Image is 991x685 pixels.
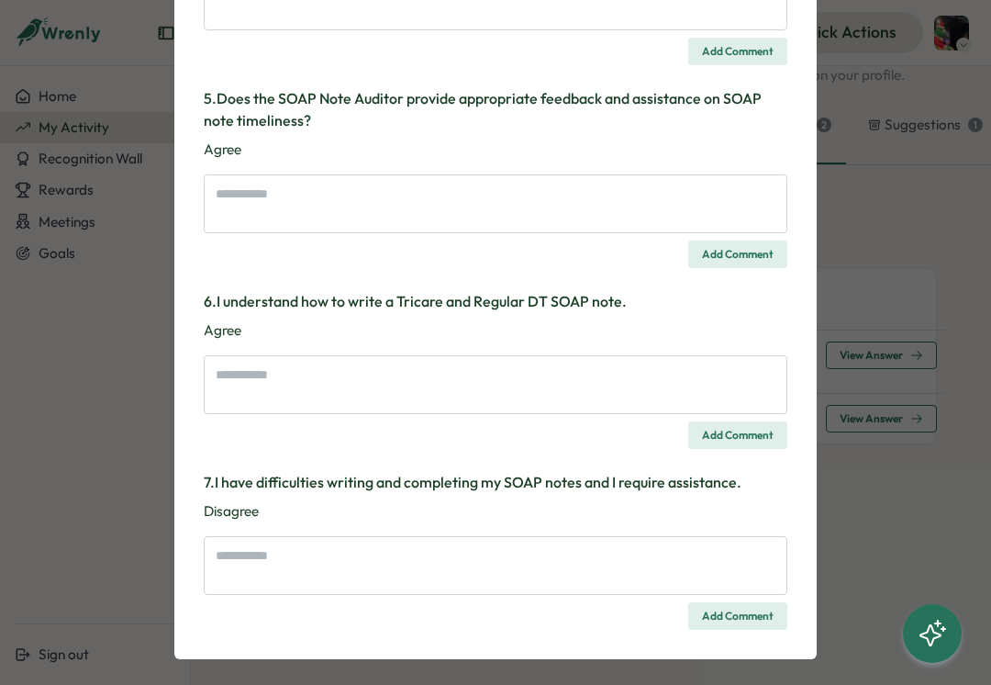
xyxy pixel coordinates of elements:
h3: 7 . I have difficulties writing and completing my SOAP notes and I require assistance. [204,471,787,494]
p: Disagree [204,501,787,522]
h3: 6 . I understand how to write a Tricare and Regular DT SOAP note. [204,290,787,313]
button: Add Comment [688,602,787,630]
span: Add Comment [702,241,774,267]
button: Add Comment [688,421,787,449]
span: Add Comment [702,422,774,448]
h3: 5 . Does the SOAP Note Auditor provide appropriate feedback and assistance on SOAP note timeliness? [204,87,787,133]
button: Add Comment [688,241,787,268]
span: Add Comment [702,603,774,629]
button: Add Comment [688,38,787,65]
p: Agree [204,140,787,160]
span: Add Comment [702,39,774,64]
p: Agree [204,320,787,341]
